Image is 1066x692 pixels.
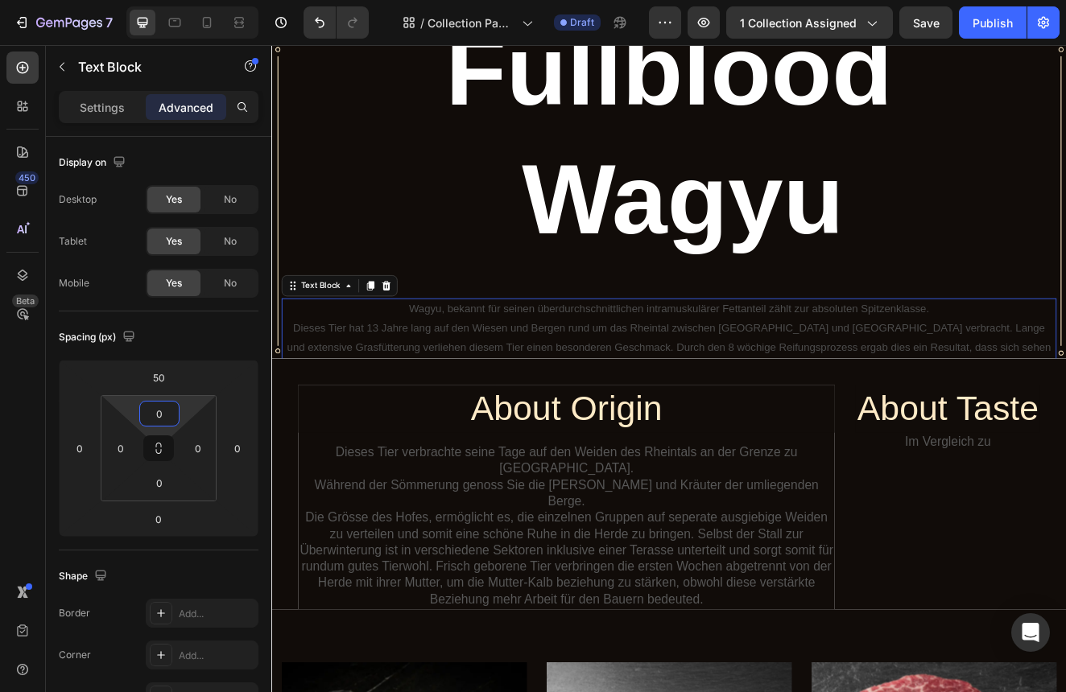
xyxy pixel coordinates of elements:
[68,436,92,460] input: 0
[59,152,129,174] div: Display on
[710,414,934,472] h1: About Taste
[80,99,125,116] p: Settings
[34,486,683,525] p: Dieses Tier verbrachte seine Tage auf den Weiden des Rheintals an der Grenze zu [GEOGRAPHIC_DATA].
[973,14,1013,31] div: Publish
[59,276,89,290] div: Mobile
[224,192,237,207] span: No
[959,6,1027,39] button: Publish
[740,14,857,31] span: 1 collection assigned
[913,16,940,30] span: Save
[12,308,954,427] div: Rich Text Editor. Editing area: main
[59,192,97,207] div: Desktop
[166,192,182,207] span: Yes
[1011,613,1050,652] div: Open Intercom Messenger
[179,607,254,621] div: Add...
[15,171,39,184] div: 450
[12,295,39,307] div: Beta
[32,286,87,300] div: Text Block
[59,606,90,620] div: Border
[59,566,110,587] div: Shape
[712,473,932,493] p: Im Vergleich zu
[143,507,175,531] input: 0
[143,365,175,389] input: 50
[105,13,113,32] p: 7
[14,310,952,333] p: Wagyu, bekannt für seinen überdurchschnittlichen intramuskulärer Fettanteil zählt zur absoluten S...
[179,649,254,663] div: Add...
[32,414,684,472] h1: About Origin
[166,276,182,290] span: Yes
[159,99,213,116] p: Advanced
[726,6,893,39] button: 1 collection assigned
[186,436,210,460] input: 0px
[109,436,133,460] input: 0px
[59,648,91,662] div: Corner
[78,57,215,76] p: Text Block
[271,45,1066,692] iframe: Design area
[899,6,952,39] button: Save
[304,6,369,39] div: Undo/Redo
[224,276,237,290] span: No
[6,6,120,39] button: 7
[34,525,683,565] p: Während der Sömmerung genoss Sie die [PERSON_NAME] und Kräuter der umliegenden Berge.
[710,472,934,495] div: Rich Text Editor. Editing area: main
[225,436,250,460] input: 0
[143,402,176,426] input: 0
[143,471,176,495] input: 0px
[570,15,594,30] span: Draft
[420,14,424,31] span: /
[59,234,87,249] div: Tablet
[59,327,138,348] div: Spacing (px)
[14,333,952,402] p: Dieses Tier hat 13 Jahre lang auf den Wiesen und Bergen rund um das Rheintal zwischen [GEOGRAPHIC...
[166,234,182,249] span: Yes
[428,14,515,31] span: Collection Page - [DATE] 13:44:56
[34,565,683,684] p: Die Grösse des Hofes, ermöglicht es, die einzelnen Gruppen auf seperate ausgiebige Weiden zu vert...
[224,234,237,249] span: No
